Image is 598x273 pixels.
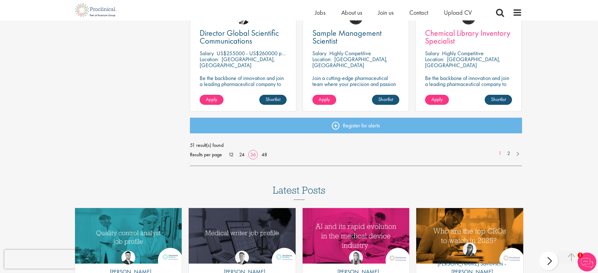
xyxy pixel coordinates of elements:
a: Link to a post [189,208,296,264]
span: Sample Management Scientist [312,28,382,46]
img: quality control analyst job profile [75,208,182,264]
a: Director Global Scientific Communications [200,29,287,45]
p: [GEOGRAPHIC_DATA], [GEOGRAPHIC_DATA] [312,56,388,69]
a: Link to a post [416,208,523,264]
a: Apply [200,95,224,105]
a: 24 [237,151,247,158]
p: Be the backbone of innovation and join a leading pharmaceutical company to help keep life-changin... [200,75,287,105]
a: Shortlist [485,95,512,105]
span: Salary [312,50,326,57]
img: AI and Its Impact on the Medical Device Industry | Proclinical [303,208,410,264]
span: Location: [312,56,331,63]
span: Apply [319,96,330,103]
span: Chemical Library Inventory Specialist [425,28,510,46]
a: Jobs [315,8,326,17]
a: 1 [495,150,504,157]
span: Apply [431,96,443,103]
img: George Watson [235,251,249,265]
a: Contact [409,8,428,17]
a: Upload CV [444,8,472,17]
a: About us [341,8,362,17]
div: next [539,252,558,270]
span: Location: [200,56,219,63]
span: Results per page [190,150,222,159]
img: Chatbot [578,253,596,271]
a: 48 [259,151,269,158]
p: [GEOGRAPHIC_DATA], [GEOGRAPHIC_DATA] [200,56,275,69]
a: Link to a post [75,208,182,264]
a: 36 [248,151,258,158]
img: Top 10 CROs 2025 | Proclinical [416,208,523,264]
a: Link to a post [303,208,410,264]
img: Hannah Burke [349,251,363,265]
h3: Latest Posts [273,185,326,200]
a: Sample Management Scientist [312,29,399,45]
a: Chemical Library Inventory Specialist [425,29,512,45]
span: 51 result(s) found [190,141,522,150]
a: Shortlist [372,95,399,105]
p: Highly Competitive [329,50,371,57]
span: Location: [425,56,444,63]
img: Medical writer job profile [189,208,296,264]
p: [GEOGRAPHIC_DATA], [GEOGRAPHIC_DATA] [425,56,500,69]
a: Register for alerts [190,118,522,133]
span: 1 [578,253,583,258]
iframe: reCAPTCHA [4,250,85,269]
span: Salary [425,50,439,57]
p: US$255000 - US$260000 per annum [217,50,301,57]
p: Join a cutting-edge pharmaceutical team where your precision and passion for quality will help sh... [312,75,399,99]
img: Theodora Savlovschi - Wicks [463,243,477,256]
span: Director Global Scientific Communications [200,28,279,46]
a: 2 [504,150,513,157]
img: Joshua Godden [121,251,135,265]
span: Apply [206,96,217,103]
a: Join us [378,8,394,17]
a: Apply [312,95,336,105]
a: Apply [425,95,449,105]
a: 12 [226,151,236,158]
a: Shortlist [259,95,287,105]
span: Salary [200,50,214,57]
p: Highly Competitive [442,50,484,57]
p: Be the backbone of innovation and join a leading pharmaceutical company to help keep life-changin... [425,75,512,99]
